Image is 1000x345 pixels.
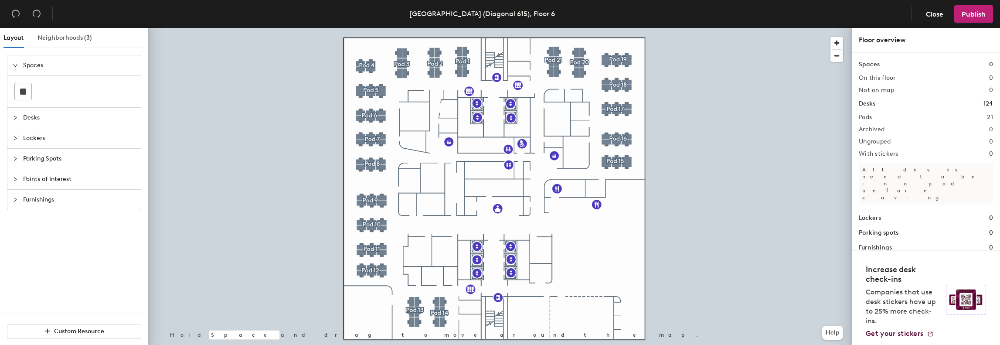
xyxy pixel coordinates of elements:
span: Points of Interest [23,169,136,189]
h1: 0 [989,60,993,69]
h2: 0 [989,75,993,82]
span: collapsed [13,177,18,182]
h1: Spaces [859,60,880,69]
h2: Archived [859,126,884,133]
span: undo [11,9,20,18]
span: Get your stickers [866,329,923,338]
button: Help [822,326,843,340]
span: Custom Resource [54,328,104,335]
span: Parking Spots [23,149,136,169]
h2: With stickers [859,150,898,157]
a: Get your stickers [866,329,934,338]
span: Close [926,10,943,18]
button: Redo (⌘ + ⇧ + Z) [28,5,45,23]
h1: Lockers [859,213,881,223]
span: collapsed [13,136,18,141]
p: Companies that use desk stickers have up to 25% more check-ins. [866,287,941,326]
h2: 0 [989,138,993,145]
h1: Desks [859,99,875,109]
button: Close [918,5,951,23]
span: expanded [13,63,18,68]
h2: 0 [989,87,993,94]
h2: Ungrouped [859,138,891,145]
span: collapsed [13,115,18,120]
span: collapsed [13,197,18,202]
h1: 0 [989,213,993,223]
span: Layout [3,34,24,41]
h1: Furnishings [859,243,892,253]
div: Floor overview [859,35,993,45]
span: Lockers [23,128,136,148]
h4: Increase desk check-ins [866,265,941,284]
h1: 124 [983,99,993,109]
p: All desks need to be in a pod before saving [859,163,993,205]
h2: 0 [989,126,993,133]
h1: Parking spots [859,228,898,238]
span: Neighborhoods (3) [37,34,92,41]
h1: 0 [989,228,993,238]
span: Publish [962,10,986,18]
span: Spaces [23,55,136,75]
span: collapsed [13,156,18,161]
span: Desks [23,108,136,128]
button: Custom Resource [7,325,141,338]
h2: Not on map [859,87,894,94]
div: [GEOGRAPHIC_DATA] (Diagonal 615), Floor 6 [409,8,555,19]
h2: 21 [987,114,993,121]
h2: On this floor [859,75,896,82]
img: Sticker logo [946,285,986,314]
h2: 0 [989,150,993,157]
h2: Pods [859,114,872,121]
button: Undo (⌘ + Z) [7,5,24,23]
button: Publish [954,5,993,23]
h1: 0 [989,243,993,253]
span: Furnishings [23,190,136,210]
